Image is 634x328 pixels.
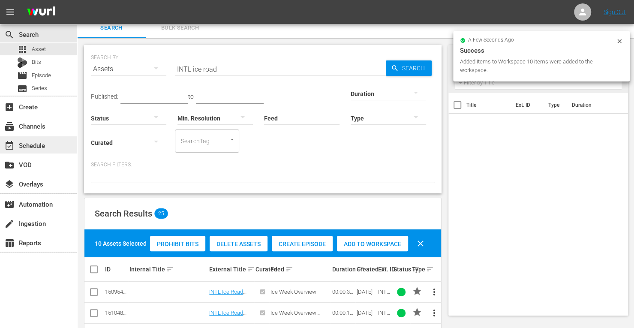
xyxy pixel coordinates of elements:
[270,310,320,322] span: Ice Week Overview Cutdown
[188,93,194,100] span: to
[272,236,333,251] button: Create Episode
[424,282,445,302] button: more_vert
[21,2,62,22] img: ans4CAIJ8jUAAAAAAAAAAAAAAAAAAAAAAAAgQb4GAAAAAAAAAAAAAAAAAAAAAAAAJMjXAAAAAAAAAAAAAAAAAAAAAAAAgAT5G...
[154,208,168,219] span: 25
[511,93,543,117] th: Ext. ID
[91,93,118,100] span: Published:
[332,289,354,295] div: 00:00:30.101
[4,179,15,190] span: Overlays
[95,239,147,248] div: 10 Assets Selected
[429,308,439,318] span: more_vert
[151,23,209,33] span: Bulk Search
[468,37,514,44] span: a few seconds ago
[272,241,333,247] span: Create Episode
[424,303,445,323] button: more_vert
[4,199,15,210] span: Automation
[4,219,15,229] span: Ingestion
[32,58,41,66] span: Bits
[95,208,152,219] span: Search Results
[466,93,511,117] th: Title
[150,236,205,251] button: Prohibit Bits
[4,121,15,132] span: Channels
[357,264,376,274] div: Created
[210,236,267,251] button: Delete Assets
[410,233,431,254] button: clear
[129,264,207,274] div: Internal Title
[91,57,166,81] div: Assets
[166,265,174,273] span: sort
[4,238,15,248] span: Reports
[460,57,614,75] div: Added Items to Workspace 10 items were added to the workspace.
[378,266,391,273] div: Ext. ID
[17,44,27,54] span: Asset
[412,264,421,274] div: Type
[32,71,51,80] span: Episode
[32,45,46,54] span: Asset
[5,7,15,17] span: menu
[150,241,205,247] span: Prohibit Bits
[91,161,435,169] p: Search Filters:
[247,265,255,273] span: sort
[17,57,27,68] div: Bits
[412,307,422,317] span: PROMO
[393,264,409,274] div: Status
[399,60,432,76] span: Search
[105,266,127,273] div: ID
[604,9,626,15] a: Sign Out
[209,264,252,274] div: External Title
[386,60,432,76] button: Search
[209,289,252,314] a: INTL Ice Road Truckers ICE WEEK OVERVIEW Promo 30
[270,264,329,274] div: Feed
[255,266,268,273] div: Curated
[337,236,408,251] button: Add to Workspace
[357,289,376,295] div: [DATE]
[543,93,566,117] th: Type
[4,102,15,112] span: Create
[337,241,408,247] span: Add to Workspace
[17,84,27,94] span: Series
[82,23,141,33] span: Search
[285,265,293,273] span: sort
[332,310,354,316] div: 00:00:15.082
[105,310,127,316] div: 151048358
[105,289,127,295] div: 150954100
[429,287,439,297] span: more_vert
[357,310,376,316] div: [DATE]
[412,286,422,296] span: PROMO
[4,160,15,170] span: VOD
[228,135,236,144] button: Open
[32,84,47,93] span: Series
[270,289,316,295] span: Ice Week Overview
[4,141,15,151] span: Schedule
[332,264,354,274] div: Duration
[566,93,618,117] th: Duration
[17,70,27,81] span: Episode
[4,30,15,40] span: Search
[460,45,623,56] div: Success
[415,238,426,249] span: clear
[210,241,267,247] span: Delete Assets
